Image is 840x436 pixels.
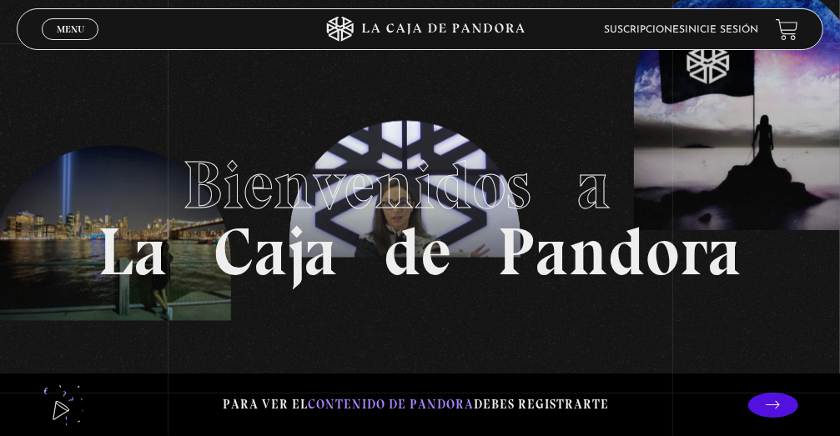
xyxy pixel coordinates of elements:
[51,38,90,50] span: Cerrar
[223,393,609,416] p: Para ver el debes registrarte
[605,25,686,35] a: Suscripciones
[57,24,84,34] span: Menu
[686,25,759,35] a: Inicie sesión
[776,18,798,41] a: View your shopping cart
[308,397,474,412] span: contenido de Pandora
[98,152,742,285] h1: La Caja de Pandora
[184,145,657,225] span: Bienvenidos a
